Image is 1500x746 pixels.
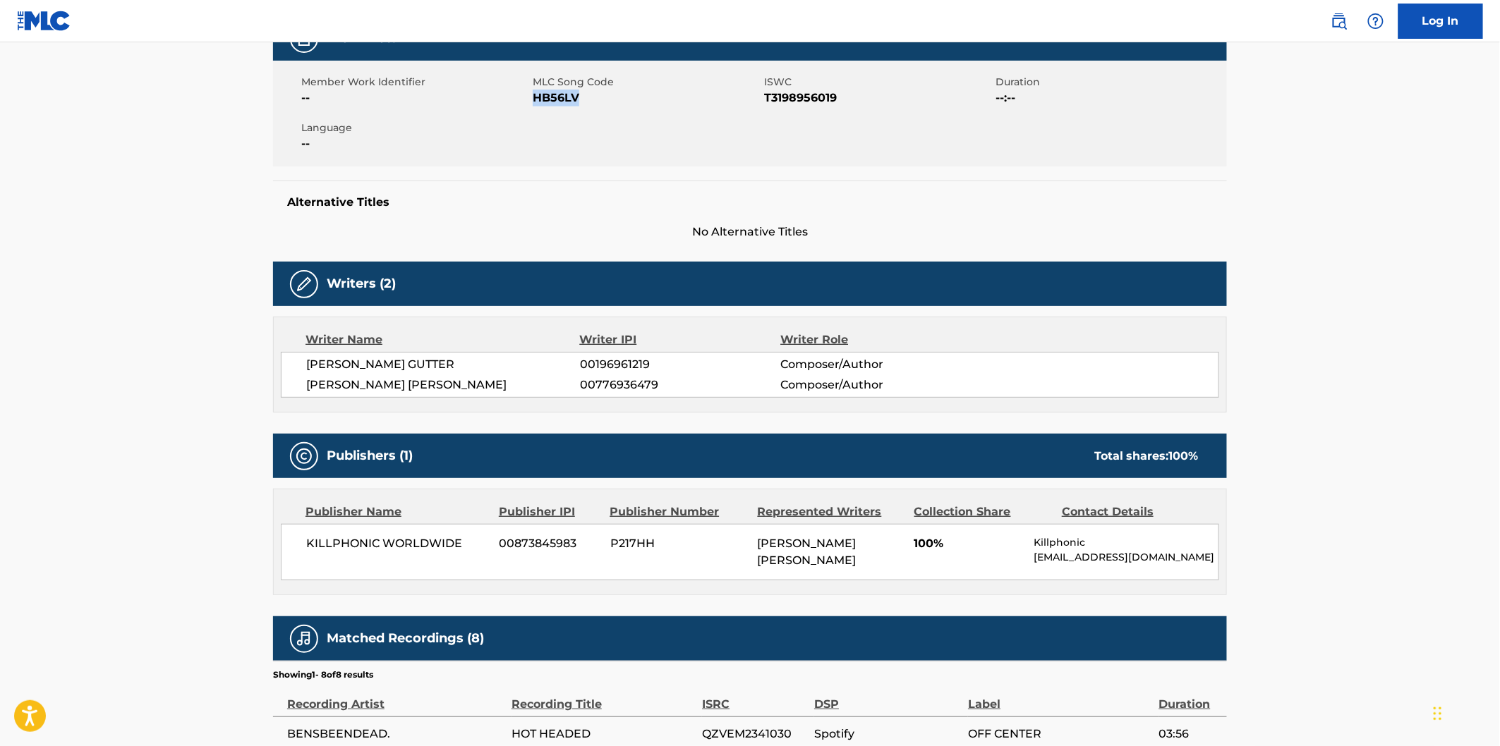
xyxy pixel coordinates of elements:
[301,75,529,90] span: Member Work Identifier
[1362,7,1390,35] div: Help
[610,535,747,552] span: P217HH
[1159,681,1220,713] div: Duration
[914,535,1024,552] span: 100%
[499,503,599,520] div: Publisher IPI
[1169,449,1199,463] span: 100 %
[301,135,529,152] span: --
[306,535,489,552] span: KILLPHONIC WORLDWIDE
[764,75,992,90] span: ISWC
[1034,535,1218,550] p: Killphonic
[512,726,695,742] span: HOT HEADED
[1398,4,1483,39] a: Log In
[296,630,313,647] img: Matched Recordings
[580,377,780,393] span: 00776936479
[327,276,396,292] h5: Writers (2)
[500,535,600,552] span: 00873845983
[1367,13,1384,30] img: help
[306,377,580,393] span: [PERSON_NAME] [PERSON_NAME]
[1325,7,1353,35] a: Public Search
[306,356,580,373] span: [PERSON_NAME] GUTTER
[301,121,529,135] span: Language
[533,75,761,90] span: MLC Song Code
[301,90,529,106] span: --
[287,726,504,742] span: BENSBEENDEAD.
[580,331,781,348] div: Writer IPI
[296,448,313,465] img: Publishers
[968,681,1151,713] div: Label
[814,726,961,742] span: Spotify
[764,90,992,106] span: T3198956019
[580,356,780,373] span: 00196961219
[968,726,1151,742] span: OFF CENTER
[780,331,963,348] div: Writer Role
[1331,13,1348,30] img: search
[1434,692,1442,735] div: Drag
[512,681,695,713] div: Recording Title
[1429,678,1500,746] iframe: Chat Widget
[296,276,313,293] img: Writers
[17,11,71,31] img: MLC Logo
[914,503,1051,520] div: Collection Share
[327,448,413,464] h5: Publishers (1)
[702,681,807,713] div: ISRC
[287,681,504,713] div: Recording Artist
[814,681,961,713] div: DSP
[327,630,484,647] h5: Matched Recordings (8)
[996,90,1223,106] span: --:--
[1062,503,1199,520] div: Contact Details
[273,668,373,681] p: Showing 1 - 8 of 8 results
[610,503,746,520] div: Publisher Number
[758,503,904,520] div: Represented Writers
[533,90,761,106] span: HB56LV
[306,503,488,520] div: Publisher Name
[758,537,857,567] span: [PERSON_NAME] [PERSON_NAME]
[1094,448,1199,465] div: Total shares:
[273,224,1227,240] span: No Alternative Titles
[287,195,1213,209] h5: Alternative Titles
[306,331,580,348] div: Writer Name
[996,75,1223,90] span: Duration
[780,377,963,393] span: Composer/Author
[1034,550,1218,565] p: [EMAIL_ADDRESS][DOMAIN_NAME]
[780,356,963,373] span: Composer/Author
[702,726,807,742] span: QZVEM2341030
[1159,726,1220,742] span: 03:56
